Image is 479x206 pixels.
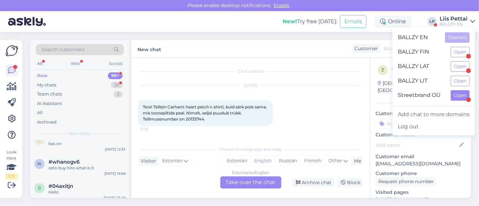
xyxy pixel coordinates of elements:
span: 0 [38,185,41,191]
span: Search customers [42,46,85,53]
button: Emails [340,15,366,28]
div: 1 / 3 [5,173,18,179]
b: New! [283,18,297,25]
p: Customer phone [376,170,466,177]
a: Add chat to more domains [392,108,475,121]
div: Online [375,15,411,28]
img: Askly Logo [5,45,18,56]
div: My chats [37,82,56,89]
div: Log out [392,121,475,133]
div: 99+ [108,72,123,79]
p: Customer name [376,131,466,138]
div: Choose the language and reply [138,146,363,152]
div: 39 [111,82,123,89]
div: All [37,109,43,116]
p: Customer tags [376,110,466,117]
div: # zyrurb1c [392,65,434,73]
div: Try free [DATE]: [283,18,337,26]
input: Add a tag [376,118,466,129]
button: Open [451,47,470,57]
div: Block [337,178,363,187]
span: Other [328,158,342,164]
div: Hello [49,189,125,195]
div: Visitor [138,158,156,165]
div: Russian [275,156,300,166]
div: Customer information [376,100,466,106]
span: w [37,161,42,166]
div: New [37,72,47,79]
div: [DATE] 19:08 [104,171,125,176]
a: Liis PettaiBALLZY EN [440,16,475,27]
label: New chat [137,44,161,53]
span: 12:33 [140,127,165,132]
div: [DATE] [138,82,363,89]
div: Archived [37,119,57,126]
div: Web [70,59,82,68]
p: Visited pages [376,189,466,196]
div: Chat started [138,68,363,74]
span: New chats [69,131,91,137]
span: Estonian [162,157,183,165]
span: z [381,67,384,72]
div: BALLZY EN [440,22,468,27]
span: Streetbrand OÜ [398,90,445,101]
span: BALLZY EN [398,32,440,43]
div: All [36,59,43,68]
div: kas on [49,141,125,147]
div: [GEOGRAPHIC_DATA], [GEOGRAPHIC_DATA] [378,80,452,94]
button: Open [451,76,470,86]
span: Estonian [384,45,404,52]
span: #whanogv6 [49,159,79,165]
div: Look Here [5,149,18,179]
div: Socials [107,59,124,68]
div: Me [351,158,361,165]
span: BALLZY LIT [398,76,445,86]
div: Team chats [37,91,62,98]
div: Estonian to English [232,170,269,176]
button: Opened [445,32,470,43]
input: Add name [376,141,458,149]
a: [URL][DOMAIN_NAME] [376,196,428,202]
p: Customer email [376,153,466,160]
div: Finnish [300,156,325,166]
div: AI Assistant [37,100,62,107]
div: [DATE] 23:48 [104,195,125,200]
div: English [251,156,275,166]
div: Liis Pettai [440,16,468,22]
div: LP [427,17,437,26]
button: Open [451,90,470,101]
p: [EMAIL_ADDRESS][DOMAIN_NAME] [376,160,466,167]
div: [DATE] 12:33 [105,147,125,152]
div: Take over the chat [220,176,281,188]
div: Customer [352,45,378,52]
span: BALLZY FIN [398,47,445,57]
span: #04axitjn [49,183,73,189]
button: Open [451,61,470,72]
span: Enable [272,2,292,8]
div: Estonian [223,156,251,166]
div: Archive chat [292,178,334,187]
div: esto buy hire what is it [49,165,125,171]
span: BALLZY LAT [398,61,445,72]
div: Request phone number [376,177,437,186]
div: 3 [114,91,123,98]
span: Tere! Tellisin Carhartt heart patch t-shirti, kuid särk pole sama, mis tootepiltide peal. Nimelt,... [143,104,268,122]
